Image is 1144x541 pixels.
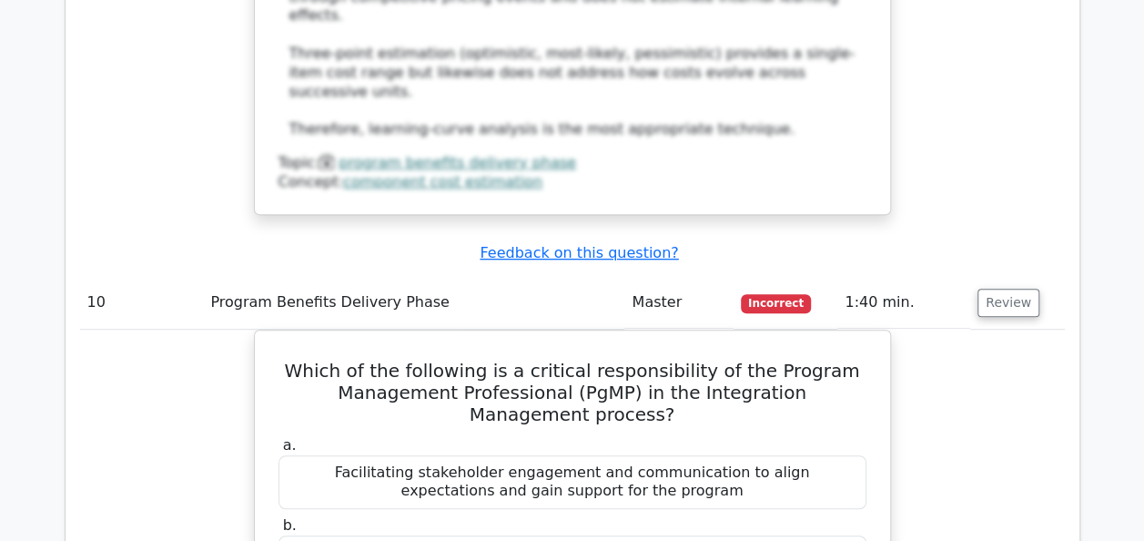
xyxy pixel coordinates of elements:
[624,277,734,329] td: Master
[80,277,204,329] td: 10
[339,154,576,171] a: program benefits delivery phase
[203,277,624,329] td: Program Benefits Delivery Phase
[837,277,970,329] td: 1:40 min.
[283,516,297,534] span: b.
[977,289,1039,317] button: Review
[278,455,866,510] div: Facilitating stakeholder engagement and communication to align expectations and gain support for ...
[278,154,866,173] div: Topic:
[480,244,678,261] a: Feedback on this question?
[343,173,542,190] a: component cost estimation
[283,436,297,454] span: a.
[741,294,811,312] span: Incorrect
[277,360,868,425] h5: Which of the following is a critical responsibility of the Program Management Professional (PgMP)...
[278,173,866,192] div: Concept:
